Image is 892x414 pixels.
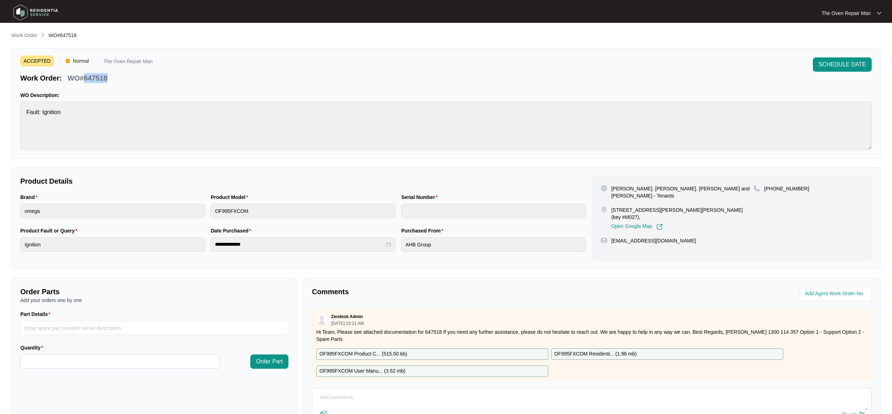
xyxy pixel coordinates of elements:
img: user.svg [317,314,327,325]
img: map-pin [754,185,760,191]
p: OF995FXCOM Residenti... ( 1.96 mb ) [554,350,637,358]
a: Work Order [10,32,39,40]
img: residentia service logo [11,2,61,23]
textarea: Fault: Ignition [20,102,872,150]
p: OF995FXCOM User Manu... ( 3.52 mb ) [319,367,405,375]
input: Product Fault or Query [20,237,205,252]
img: chevron-right [40,32,46,38]
input: Serial Number [401,204,586,218]
p: Zendesk Admin [331,314,363,320]
img: dropdown arrow [877,11,881,15]
label: Part Details [20,311,53,318]
p: OF995FXCOM Product C... ( 515.50 kb ) [319,350,407,358]
button: Order Part [250,354,288,369]
button: SCHEDULE DATE [813,57,872,72]
label: Date Purchased [211,227,254,234]
p: [STREET_ADDRESS][PERSON_NAME][PERSON_NAME] (key #M027), [611,206,754,221]
p: Order Parts [20,287,288,297]
p: Work Order [11,32,37,39]
span: ACCEPTED [20,56,54,66]
a: Open Google Map [611,224,663,230]
img: Link-External [656,224,663,230]
p: Work Order: [20,73,62,83]
p: Hi Team, Please see attached documentation for 647518 If you need any further assistance, please ... [316,328,867,343]
input: Date Purchased [215,241,385,248]
img: Vercel Logo [66,59,70,63]
p: Comments [312,287,587,297]
input: Quantity [21,355,220,368]
p: [DATE] 10:11 AM [331,321,364,326]
p: WO Description: [20,92,872,99]
label: Brand [20,194,40,201]
span: Order Part [256,357,283,366]
span: WO#647518 [48,32,77,38]
label: Product Fault or Query [20,227,80,234]
p: [PERSON_NAME]. [PERSON_NAME]. [PERSON_NAME] and [PERSON_NAME] - Tenants [611,185,754,199]
input: Brand [20,204,205,218]
p: Product Details [20,176,586,186]
p: [EMAIL_ADDRESS][DOMAIN_NAME] [611,237,696,244]
img: user-pin [601,185,607,191]
input: Product Model [211,204,395,218]
p: WO#647518 [67,73,107,83]
input: Part Details [20,321,288,335]
p: [PHONE_NUMBER] [764,185,809,192]
input: Purchased From [401,237,586,252]
span: SCHEDULE DATE [819,60,866,69]
label: Purchased From [401,227,446,234]
p: Add your orders one by one [20,297,288,304]
label: Serial Number [401,194,440,201]
label: Quantity [20,344,46,351]
p: The Oven Repair Man [821,10,871,17]
img: map-pin [601,237,607,244]
label: Product Model [211,194,251,201]
img: map-pin [601,206,607,213]
input: Add Agent Work Order No. [805,290,867,298]
p: The Oven Repair Man [103,59,153,66]
span: Normal [70,56,92,66]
